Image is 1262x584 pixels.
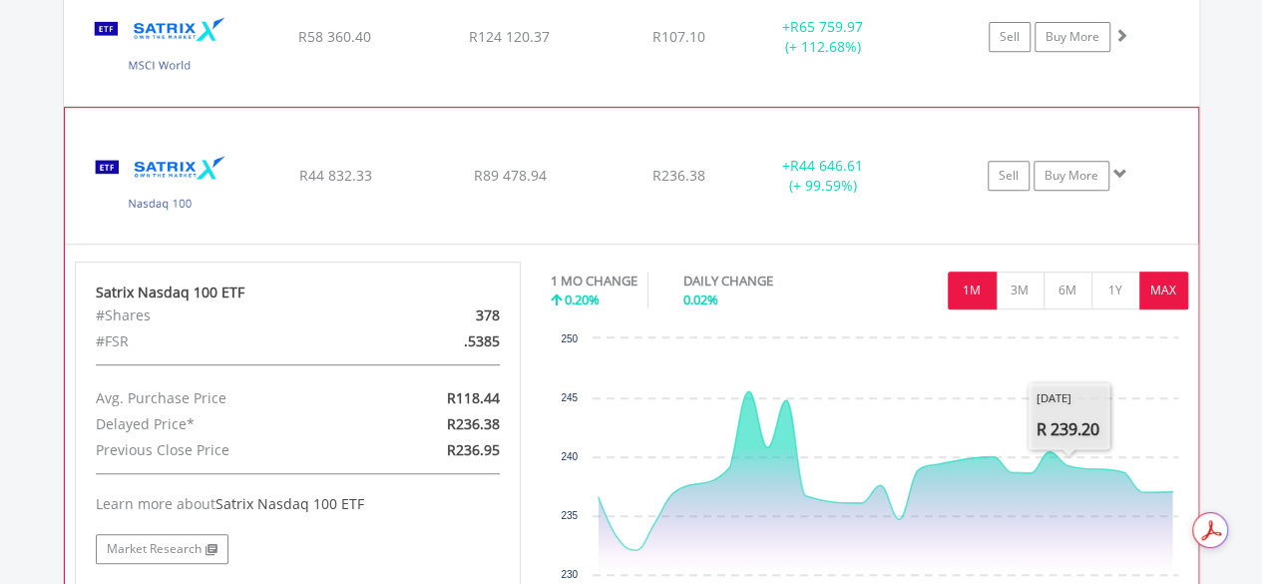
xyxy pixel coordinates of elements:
[447,440,500,459] span: R236.95
[683,272,843,291] div: DAILY CHANGE
[561,392,578,403] text: 245
[1139,272,1188,309] button: MAX
[81,385,370,411] div: Avg. Purchase Price
[1035,22,1110,52] a: Buy More
[1091,272,1140,309] button: 1Y
[988,161,1030,191] a: Sell
[747,156,897,196] div: + (+ 99.59%)
[561,451,578,462] text: 240
[790,17,863,36] span: R65 759.97
[652,27,705,46] span: R107.10
[447,414,500,433] span: R236.38
[790,156,863,175] span: R44 646.61
[447,388,500,407] span: R118.44
[75,133,246,239] img: EQU.ZA.STXNDQ.png
[1044,272,1092,309] button: 6M
[96,534,228,564] a: Market Research
[551,272,637,291] div: 1 MO CHANGE
[298,27,371,46] span: R58 360.40
[652,166,705,185] span: R236.38
[215,494,364,513] span: Satrix Nasdaq 100 ETF
[561,510,578,521] text: 235
[561,569,578,580] text: 230
[81,437,370,463] div: Previous Close Price
[473,166,546,185] span: R89 478.94
[81,328,370,354] div: #FSR
[370,328,515,354] div: .5385
[298,166,371,185] span: R44 832.33
[565,291,600,308] span: 0.20%
[561,333,578,344] text: 250
[948,272,997,309] button: 1M
[748,17,899,57] div: + (+ 112.68%)
[469,27,550,46] span: R124 120.37
[81,411,370,437] div: Delayed Price*
[1034,161,1109,191] a: Buy More
[81,302,370,328] div: #Shares
[370,302,515,328] div: 378
[683,291,718,308] span: 0.02%
[96,494,501,514] div: Learn more about
[96,283,501,302] div: Satrix Nasdaq 100 ETF
[996,272,1045,309] button: 3M
[989,22,1031,52] a: Sell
